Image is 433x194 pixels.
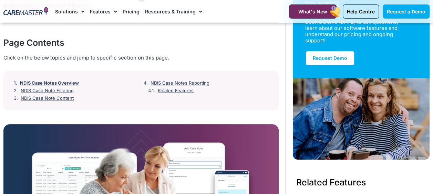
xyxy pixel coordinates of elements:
span: Request Demo [313,55,347,61]
img: CareMaster Logo [3,7,48,17]
a: Help Centre [343,4,379,19]
img: Support Worker and NDIS Participant out for a coffee. [293,78,430,160]
a: Related Features [158,88,194,94]
div: Book a Demo [DATE] to ask questions, learn about our software features and understand our pricing... [305,19,410,44]
a: Request a Demo [383,4,430,19]
span: Request a Demo [387,9,425,14]
span: Help Centre [347,9,375,14]
h3: Related Features [296,176,426,188]
div: Click on the below topics and jump to specific section on this page. [3,54,279,62]
a: NDIS Case Notes Reporting [151,80,209,86]
a: What's New [289,4,337,19]
a: Request Demo [305,51,355,66]
a: NDIS Case Notes Overview [20,80,79,86]
a: NDIS Case Note Content [21,96,74,101]
a: NDIS Case Note Filtering [21,88,74,94]
div: Page Contents [3,36,279,49]
span: What's New [298,9,327,14]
